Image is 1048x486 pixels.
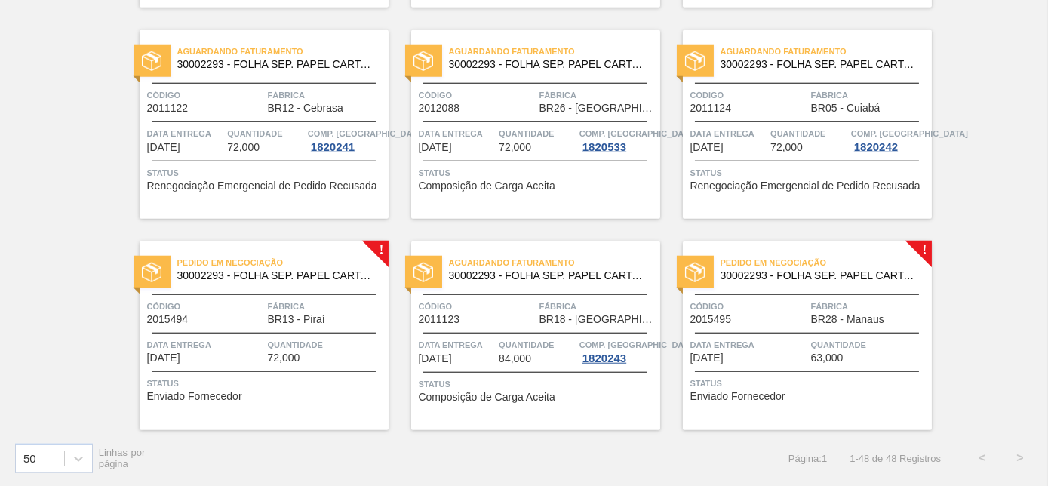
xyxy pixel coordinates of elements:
span: Aguardando Faturamento [177,44,389,59]
span: Pedido em Negociação [721,255,932,270]
span: 04/10/2025 [419,353,452,364]
img: status [413,263,433,282]
span: BR18 - Pernambuco [539,314,656,325]
span: Quantidade [227,126,304,141]
a: Comp. [GEOGRAPHIC_DATA]1820241 [308,126,385,153]
a: statusAguardando Faturamento30002293 - FOLHA SEP. PAPEL CARTAO 1200x1000M 350gCódigo2012088Fábric... [389,30,660,219]
span: Fábrica [268,299,385,314]
span: 30/09/2025 [419,142,452,153]
span: Código [147,88,264,103]
span: Código [690,299,807,314]
span: Comp. Carga [579,126,696,141]
span: Código [419,299,536,314]
span: Quantidade [499,126,576,141]
div: 1820241 [308,141,358,153]
span: Quantidade [811,337,928,352]
span: 29/09/2025 [147,142,180,153]
button: < [963,439,1001,477]
a: Comp. [GEOGRAPHIC_DATA]1820242 [851,126,928,153]
span: Status [147,165,385,180]
span: 2011124 [690,103,732,114]
div: 1820242 [851,141,901,153]
img: status [685,51,705,71]
span: 1 - 48 de 48 Registros [850,453,941,464]
span: Quantidade [268,337,385,352]
span: Código [147,299,264,314]
span: 72,000 [499,142,531,153]
span: Data entrega [419,337,496,352]
span: Aguardando Faturamento [449,255,660,270]
span: Renegociação Emergencial de Pedido Recusada [147,180,377,192]
span: Data entrega [147,126,224,141]
div: 50 [23,452,36,465]
a: statusAguardando Faturamento30002293 - FOLHA SEP. PAPEL CARTAO 1200x1000M 350gCódigo2011123Fábric... [389,241,660,430]
img: status [413,51,433,71]
span: Enviado Fornecedor [690,391,785,402]
span: 30002293 - FOLHA SEP. PAPEL CARTAO 1200x1000M 350g [449,59,648,70]
span: 2015495 [690,314,732,325]
span: Status [419,165,656,180]
span: Código [419,88,536,103]
span: 30002293 - FOLHA SEP. PAPEL CARTAO 1200x1000M 350g [177,270,376,281]
span: Fábrica [268,88,385,103]
span: 30002293 - FOLHA SEP. PAPEL CARTAO 1200x1000M 350g [721,59,920,70]
a: statusAguardando Faturamento30002293 - FOLHA SEP. PAPEL CARTAO 1200x1000M 350gCódigo2011122Fábric... [117,30,389,219]
span: 17/10/2025 [690,352,724,364]
span: 30002293 - FOLHA SEP. PAPEL CARTAO 1200x1000M 350g [721,270,920,281]
span: Data entrega [690,126,767,141]
span: Comp. Carga [579,337,696,352]
span: Composição de Carga Aceita [419,180,555,192]
span: Data entrega [690,337,807,352]
span: Status [690,376,928,391]
span: BR05 - Cuiabá [811,103,881,114]
a: !statusPedido em Negociação30002293 - FOLHA SEP. PAPEL CARTAO 1200x1000M 350gCódigo2015495Fábrica... [660,241,932,430]
span: Renegociação Emergencial de Pedido Recusada [690,180,920,192]
span: 84,000 [499,353,531,364]
span: Código [690,88,807,103]
span: 01/10/2025 [690,142,724,153]
span: BR13 - Piraí [268,314,325,325]
a: !statusPedido em Negociação30002293 - FOLHA SEP. PAPEL CARTAO 1200x1000M 350gCódigo2015494Fábrica... [117,241,389,430]
a: statusAguardando Faturamento30002293 - FOLHA SEP. PAPEL CARTAO 1200x1000M 350gCódigo2011124Fábric... [660,30,932,219]
span: 2012088 [419,103,460,114]
a: Comp. [GEOGRAPHIC_DATA]1820533 [579,126,656,153]
span: Composição de Carga Aceita [419,392,555,403]
button: > [1001,439,1039,477]
span: 2015494 [147,314,189,325]
span: 72,000 [227,142,260,153]
span: Data entrega [419,126,496,141]
span: Página : 1 [788,453,827,464]
span: Quantidade [770,126,847,141]
span: 30002293 - FOLHA SEP. PAPEL CARTAO 1200x1000M 350g [177,59,376,70]
span: Data entrega [147,337,264,352]
span: Pedido em Negociação [177,255,389,270]
span: Status [690,165,928,180]
span: Fábrica [811,299,928,314]
div: 1820533 [579,141,629,153]
span: 63,000 [811,352,844,364]
a: Comp. [GEOGRAPHIC_DATA]1820243 [579,337,656,364]
img: status [685,263,705,282]
div: 1820243 [579,352,629,364]
span: Comp. Carga [308,126,425,141]
span: Fábrica [539,88,656,103]
span: 03/10/2025 [147,352,180,364]
span: BR26 - Uberlândia [539,103,656,114]
span: Status [147,376,385,391]
span: Status [419,377,656,392]
span: Quantidade [499,337,576,352]
span: Aguardando Faturamento [721,44,932,59]
img: status [142,263,161,282]
img: status [142,51,161,71]
span: Comp. Carga [851,126,968,141]
span: 72,000 [770,142,803,153]
span: 2011123 [419,314,460,325]
span: Fábrica [539,299,656,314]
span: Linhas por página [99,447,146,469]
span: Fábrica [811,88,928,103]
span: 72,000 [268,352,300,364]
span: Aguardando Faturamento [449,44,660,59]
span: BR28 - Manaus [811,314,884,325]
span: BR12 - Cebrasa [268,103,343,114]
span: 2011122 [147,103,189,114]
